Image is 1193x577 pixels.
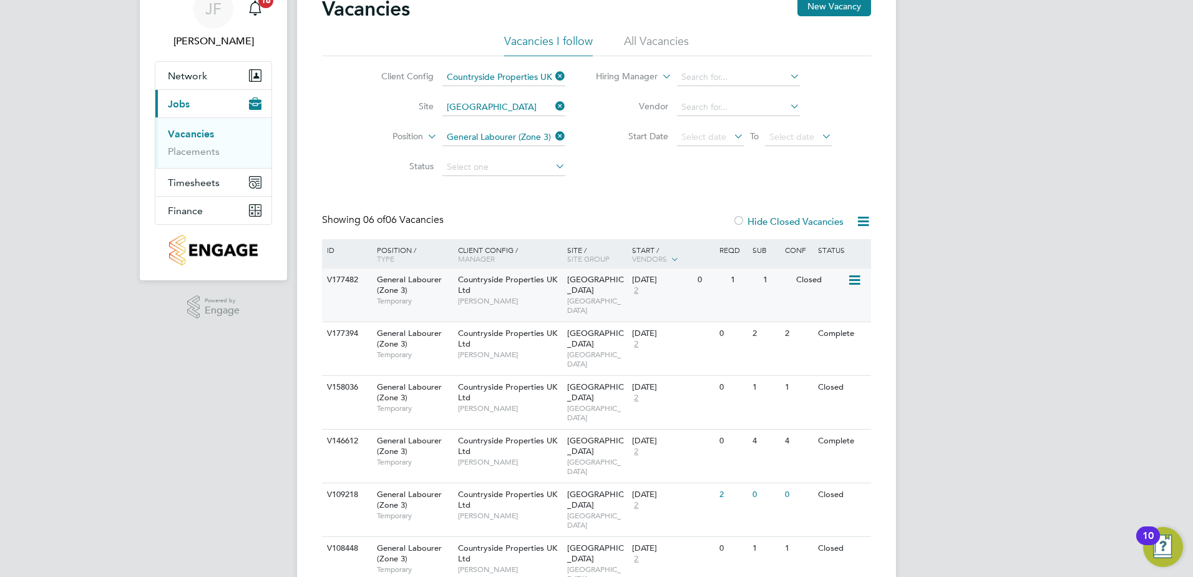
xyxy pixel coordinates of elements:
span: General Labourer (Zone 3) [377,543,442,564]
li: All Vacancies [624,34,689,56]
div: 4 [749,430,782,453]
span: 06 of [363,214,386,226]
button: Open Resource Center, 10 new notifications [1143,527,1183,567]
span: To [746,128,762,144]
div: 0 [716,537,749,560]
div: Status [815,239,869,260]
div: Position / [368,239,455,269]
span: Temporary [377,457,452,467]
div: V108448 [324,537,368,560]
div: ID [324,239,368,260]
div: Closed [815,537,869,560]
label: Status [362,160,434,172]
span: [GEOGRAPHIC_DATA] [567,435,624,456]
span: [GEOGRAPHIC_DATA] [567,511,626,530]
div: 1 [782,376,814,399]
button: Jobs [155,90,271,117]
div: 2 [749,322,782,345]
span: Timesheets [168,177,220,189]
input: Search for... [677,99,800,116]
span: [PERSON_NAME] [458,457,561,467]
span: [GEOGRAPHIC_DATA] [567,403,626,423]
span: [GEOGRAPHIC_DATA] [567,489,624,510]
div: 1 [749,537,782,560]
div: 0 [716,376,749,399]
span: Temporary [377,296,452,306]
div: 4 [782,430,814,453]
div: 1 [728,269,760,292]
button: Finance [155,197,271,224]
div: 1 [782,537,814,560]
div: [DATE] [632,543,713,554]
span: General Labourer (Zone 3) [377,489,442,510]
div: V177394 [324,322,368,345]
div: [DATE] [632,490,713,500]
div: Jobs [155,117,271,168]
span: Engage [205,305,240,316]
button: Network [155,62,271,89]
span: 2 [632,393,640,403]
a: Powered byEngage [187,295,240,319]
span: Network [168,70,207,82]
label: Position [351,131,423,143]
div: V158036 [324,376,368,399]
label: Hide Closed Vacancies [733,215,844,227]
div: Client Config / [455,239,564,269]
div: [DATE] [632,436,713,446]
span: [GEOGRAPHIC_DATA] [567,350,626,369]
span: Temporary [377,511,452,521]
span: General Labourer (Zone 3) [377,382,442,403]
span: [GEOGRAPHIC_DATA] [567,274,624,295]
span: JF [205,1,222,17]
span: Countryside Properties UK Ltd [458,435,557,456]
span: [PERSON_NAME] [458,296,561,306]
div: 0 [716,322,749,345]
div: Showing [322,214,446,227]
span: [GEOGRAPHIC_DATA] [567,382,624,403]
span: [GEOGRAPHIC_DATA] [567,543,624,564]
div: 0 [782,483,814,506]
span: Jobs [168,98,190,110]
div: 1 [760,269,792,292]
span: Countryside Properties UK Ltd [458,543,557,564]
span: Finance [168,205,203,217]
div: [DATE] [632,382,713,393]
div: [DATE] [632,328,713,339]
span: General Labourer (Zone 3) [377,328,442,349]
a: Vacancies [168,128,214,140]
div: V109218 [324,483,368,506]
div: 2 [782,322,814,345]
span: [GEOGRAPHIC_DATA] [567,296,626,315]
span: [GEOGRAPHIC_DATA] [567,328,624,349]
span: [PERSON_NAME] [458,511,561,521]
img: countryside-properties-logo-retina.png [169,235,257,265]
span: Temporary [377,565,452,575]
label: Vendor [596,101,668,112]
input: Search for... [442,69,565,86]
label: Hiring Manager [586,71,658,83]
span: Countryside Properties UK Ltd [458,328,557,349]
div: V146612 [324,430,368,453]
span: 2 [632,500,640,511]
span: Temporary [377,403,452,413]
div: Start / [629,239,716,270]
span: Manager [458,254,495,264]
span: 2 [632,339,640,350]
span: 2 [632,446,640,457]
input: Search for... [677,69,800,86]
span: Type [377,254,394,264]
div: Complete [815,322,869,345]
span: 06 Vacancies [363,214,444,226]
div: 10 [1142,536,1154,552]
div: Closed [815,483,869,506]
label: Site [362,101,434,112]
span: [PERSON_NAME] [458,403,561,413]
span: Vendors [632,254,667,264]
input: Search for... [442,99,565,116]
div: Closed [793,269,847,292]
div: 0 [716,430,749,453]
span: Powered by [205,295,240,306]
div: Closed [815,376,869,399]
span: Countryside Properties UK Ltd [458,382,557,403]
div: [DATE] [632,275,691,285]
